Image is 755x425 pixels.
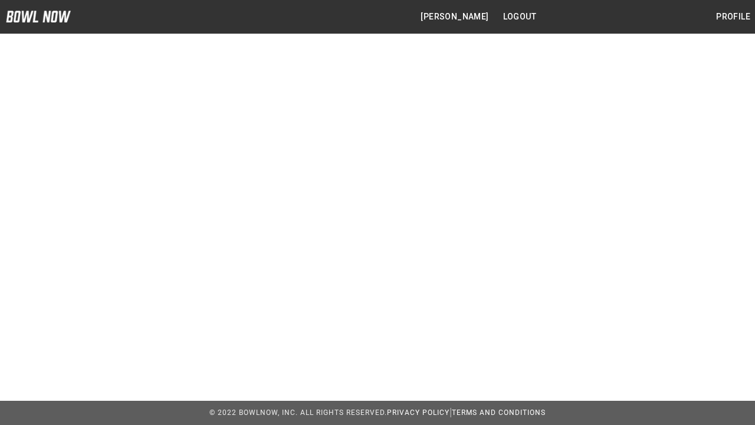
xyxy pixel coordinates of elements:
button: Logout [498,6,541,28]
button: [PERSON_NAME] [416,6,493,28]
button: Profile [711,6,755,28]
a: Terms and Conditions [452,408,546,417]
a: Privacy Policy [387,408,449,417]
img: logo [6,11,71,22]
span: © 2022 BowlNow, Inc. All Rights Reserved. [209,408,387,417]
